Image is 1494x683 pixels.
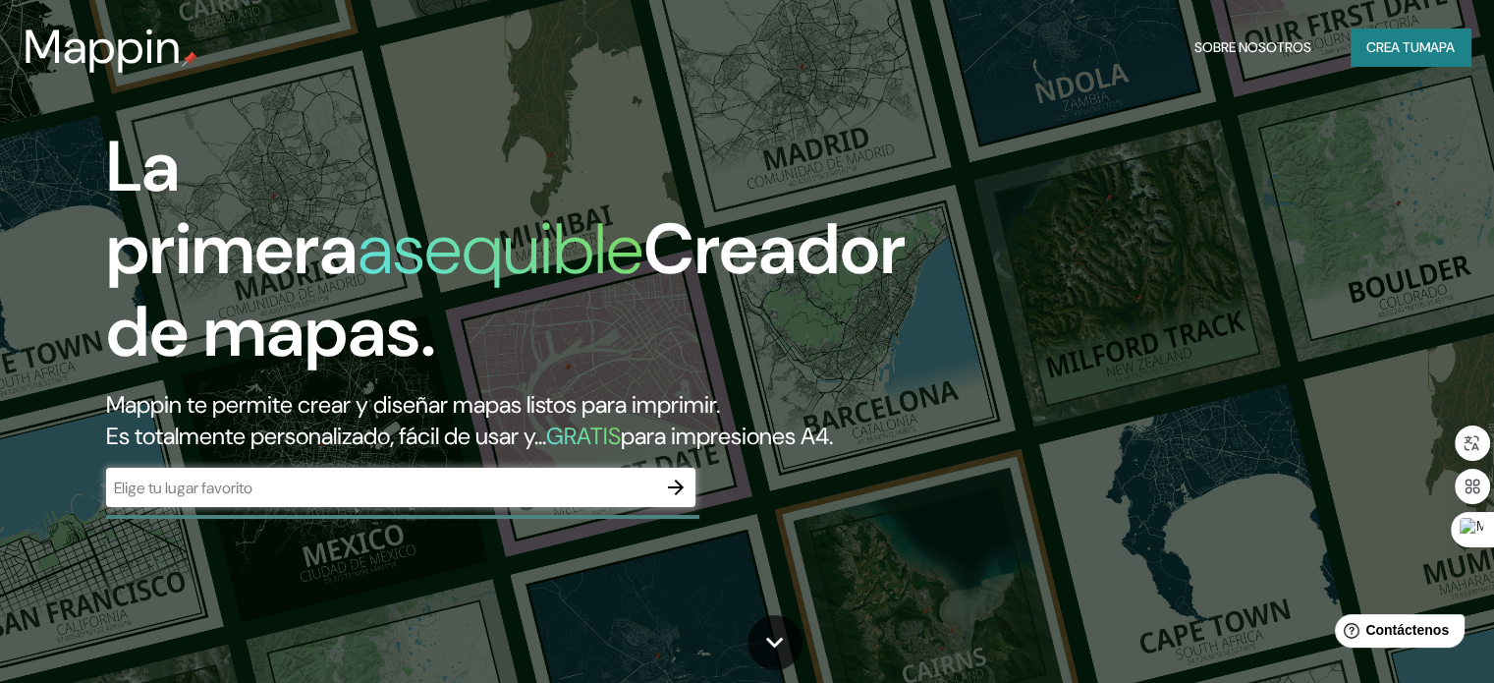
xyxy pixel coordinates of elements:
input: Elige tu lugar favorito [106,477,656,499]
font: Mappin te permite crear y diseñar mapas listos para imprimir. [106,389,720,420]
font: GRATIS [546,421,621,451]
font: Sobre nosotros [1194,38,1311,56]
button: Crea tumapa [1351,28,1470,66]
font: Creador de mapas. [106,203,906,377]
font: Crea tu [1366,38,1419,56]
font: asequible [358,203,643,295]
iframe: Lanzador de widgets de ayuda [1319,606,1472,661]
font: Mappin [24,16,182,78]
font: mapa [1419,38,1455,56]
font: Es totalmente personalizado, fácil de usar y... [106,421,546,451]
font: para impresiones A4. [621,421,833,451]
button: Sobre nosotros [1187,28,1319,66]
img: pin de mapeo [182,51,197,67]
font: La primera [106,121,358,295]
